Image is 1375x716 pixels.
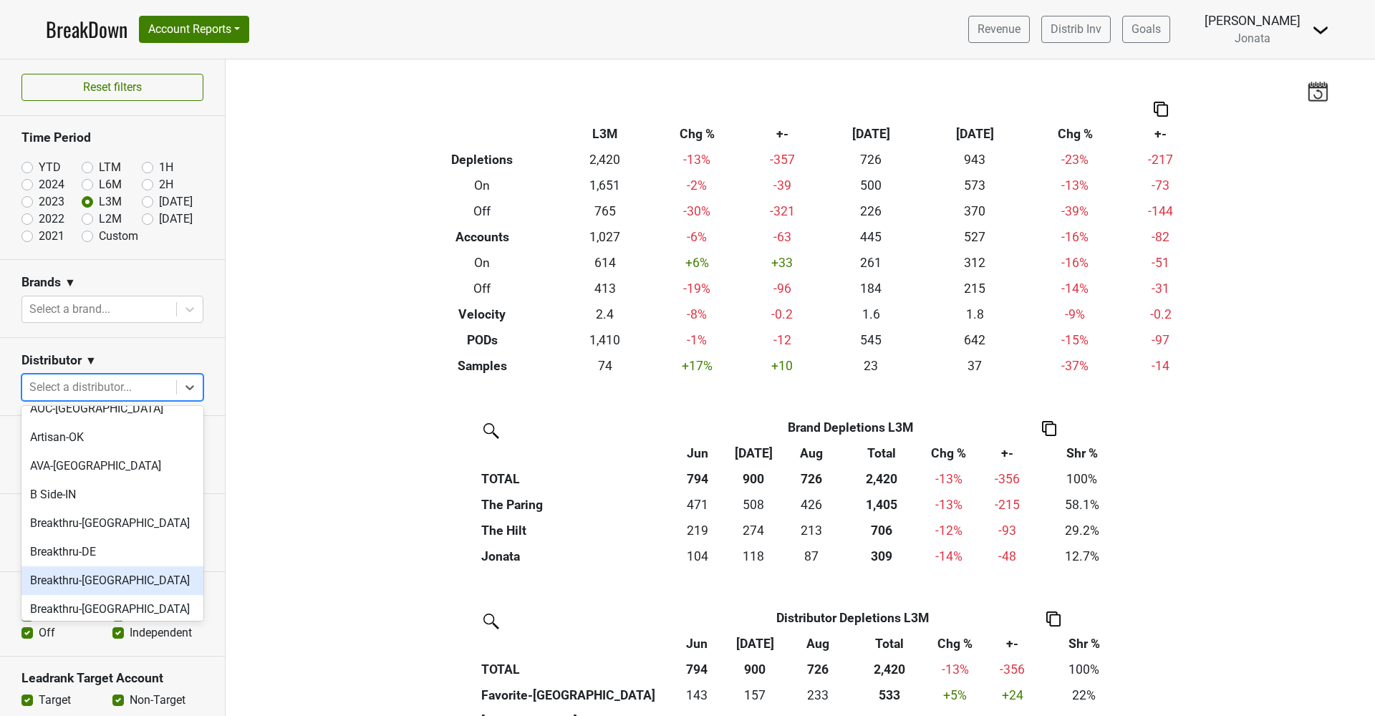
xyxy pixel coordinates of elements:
[1041,16,1111,43] a: Distrib Inv
[725,543,781,569] td: 117.75
[21,509,203,538] div: Breakthru-[GEOGRAPHIC_DATA]
[672,521,722,540] div: 219
[785,495,838,514] div: 426
[561,198,649,224] td: 765
[1043,657,1125,682] td: 100%
[648,198,746,224] td: -30 %
[746,276,819,301] td: -96
[1040,543,1124,569] td: 12.7%
[729,521,778,540] div: 274
[985,686,1040,705] div: +24
[819,173,923,198] td: 500
[1124,198,1197,224] td: -144
[1043,682,1125,708] td: 22%
[982,631,1043,657] th: +-: activate to sort column ascending
[789,686,847,705] div: 233
[39,193,64,211] label: 2023
[819,327,923,353] td: 545
[819,147,923,173] td: 726
[478,418,501,441] img: filter
[403,173,561,198] th: On
[725,415,975,440] th: Brand Depletions L3M
[729,495,778,514] div: 508
[39,211,64,228] label: 2022
[1027,353,1124,379] td: -37 %
[1235,32,1270,45] span: Jonata
[725,518,781,543] td: 274.258
[746,301,819,327] td: -0.2
[1154,102,1168,117] img: Copy to clipboard
[648,301,746,327] td: -8 %
[670,682,724,708] td: 143.417
[929,682,982,708] td: +5 %
[99,193,122,211] label: L3M
[39,176,64,193] label: 2024
[21,480,203,509] div: B Side-IN
[1122,16,1170,43] a: Goals
[781,492,841,518] td: 426.331
[1124,224,1197,250] td: -82
[648,147,746,173] td: -13 %
[746,224,819,250] td: -63
[1027,301,1124,327] td: -9 %
[1027,250,1124,276] td: -16 %
[159,159,173,176] label: 1H
[923,250,1027,276] td: 312
[130,692,185,709] label: Non-Target
[478,631,670,657] th: &nbsp;: activate to sort column ascending
[21,275,61,290] h3: Brands
[139,16,249,43] button: Account Reports
[85,352,97,369] span: ▼
[403,276,561,301] th: Off
[648,327,746,353] td: -1 %
[922,543,975,569] td: -14 %
[99,159,121,176] label: LTM
[64,274,76,291] span: ▼
[39,692,71,709] label: Target
[648,224,746,250] td: -6 %
[995,472,1020,486] span: -356
[561,327,649,353] td: 1,410
[561,276,649,301] td: 413
[1043,631,1125,657] th: Shr %: activate to sort column ascending
[819,121,923,147] th: [DATE]
[746,121,819,147] th: +-
[923,121,1027,147] th: [DATE]
[819,224,923,250] td: 445
[39,624,55,642] label: Off
[99,176,122,193] label: L6M
[975,440,1039,466] th: +-: activate to sort column ascending
[1040,518,1124,543] td: 29.2%
[561,224,649,250] td: 1,027
[746,250,819,276] td: +33
[561,173,649,198] td: 1,651
[978,521,1036,540] div: -93
[781,518,841,543] td: 212.829
[403,353,561,379] th: Samples
[746,327,819,353] td: -12
[1027,147,1124,173] td: -23 %
[929,631,982,657] th: Chg %: activate to sort column ascending
[841,543,922,569] th: 308.511
[1124,327,1197,353] td: -97
[478,682,670,708] th: Favorite-[GEOGRAPHIC_DATA]
[21,423,203,452] div: Artisan-OK
[819,250,923,276] td: 261
[403,224,561,250] th: Accounts
[670,466,725,492] th: 794
[923,353,1027,379] td: 37
[21,452,203,480] div: AVA-[GEOGRAPHIC_DATA]
[403,250,561,276] th: On
[785,547,838,566] div: 87
[729,547,778,566] div: 118
[746,198,819,224] td: -321
[1124,276,1197,301] td: -31
[130,624,192,642] label: Independent
[478,440,670,466] th: &nbsp;: activate to sort column ascending
[1124,121,1197,147] th: +-
[854,686,925,705] div: 533
[850,631,929,657] th: Total: activate to sort column ascending
[21,671,203,686] h3: Leadrank Target Account
[1027,121,1124,147] th: Chg %
[159,193,193,211] label: [DATE]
